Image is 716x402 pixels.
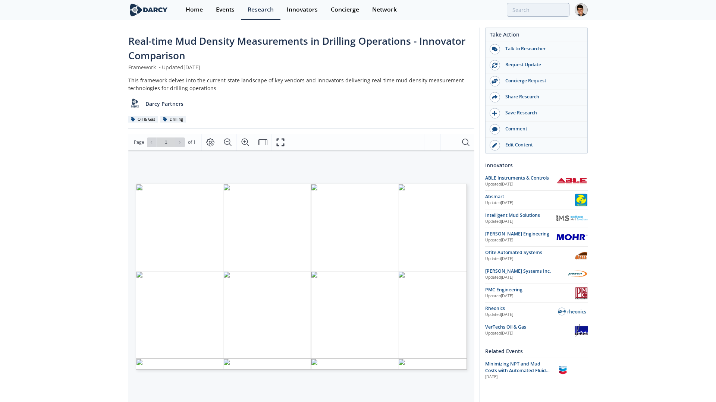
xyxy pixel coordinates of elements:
span: Minimizing NPT and Mud Costs with Automated Fluids Intelligence [485,361,550,381]
div: Updated [DATE] [485,181,556,187]
div: Edit Content [500,142,584,148]
div: Updated [DATE] [485,330,575,336]
div: Updated [DATE] [485,275,567,281]
img: logo-wide.svg [128,3,169,16]
div: Updated [DATE] [485,256,575,262]
div: Events [216,7,235,13]
div: Home [186,7,203,13]
img: Rheonics [556,306,588,317]
div: Research [248,7,274,13]
div: [DATE] [485,374,551,380]
a: [PERSON_NAME] Systems Inc. Updated[DATE] Pason Systems Inc. [485,268,588,281]
div: Updated [DATE] [485,312,556,318]
div: Updated [DATE] [485,237,556,243]
a: ABLE Instruments & Controls Updated[DATE] ABLE Instruments & Controls [485,175,588,188]
div: Intelligent Mud Solutions [485,212,556,219]
div: Comment [500,126,584,132]
div: [PERSON_NAME] Systems Inc. [485,268,567,275]
img: VerTechs Oil & Gas [575,324,588,337]
div: Network [372,7,397,13]
iframe: chat widget [685,372,709,395]
div: [PERSON_NAME] Engineering [485,231,556,237]
span: • [157,64,162,71]
div: Oil & Gas [128,116,158,123]
img: Intelligent Mud Solutions [556,215,588,221]
div: Ofite Automated Systems [485,249,575,256]
div: Updated [DATE] [485,200,575,206]
div: PMC Engineering [485,287,575,293]
img: Ofite Automated Systems [575,249,588,262]
div: Related Events [485,345,588,358]
span: Real-time Mud Density Measurements in Drilling Operations - Innovator Comparison [128,34,465,62]
div: Request Update [500,61,584,68]
img: Profile [575,3,588,16]
img: Absmart [575,193,588,206]
img: PMC Engineering [575,287,588,300]
a: Rheonics Updated[DATE] Rheonics [485,305,588,318]
a: Minimizing NPT and Mud Costs with Automated Fluids Intelligence [DATE] Chevron [485,361,588,380]
div: Updated [DATE] [485,219,556,225]
img: Pason Systems Inc. [567,268,588,281]
div: Save Research [500,110,584,116]
div: Innovators [485,159,588,172]
div: Concierge Request [500,77,584,84]
div: VerTechs Oil & Gas [485,324,575,330]
div: Share Research [500,94,584,100]
div: This framework delves into the current-state landscape of key vendors and innovators delivering r... [128,76,474,92]
div: Concierge [331,7,359,13]
div: Rheonics [485,305,556,312]
a: Intelligent Mud Solutions Updated[DATE] Intelligent Mud Solutions [485,212,588,225]
div: Absmart [485,193,575,200]
img: ABLE Instruments & Controls [556,177,588,185]
p: Darcy Partners [145,100,183,108]
div: ABLE Instruments & Controls [485,175,556,181]
a: [PERSON_NAME] Engineering Updated[DATE] MOHR Engineering [485,231,588,244]
img: MOHR Engineering [556,233,588,241]
div: Talk to Researcher [500,45,584,52]
a: Edit Content [486,137,587,153]
div: Drilling [160,116,186,123]
div: Take Action [486,31,587,41]
a: Ofite Automated Systems Updated[DATE] Ofite Automated Systems [485,249,588,262]
div: Framework Updated [DATE] [128,63,474,71]
input: Advanced Search [507,3,569,17]
div: Innovators [287,7,318,13]
a: Absmart Updated[DATE] Absmart [485,193,588,206]
a: VerTechs Oil & Gas Updated[DATE] VerTechs Oil & Gas [485,324,588,337]
img: Chevron [556,364,569,377]
div: Updated [DATE] [485,293,575,299]
a: PMC Engineering Updated[DATE] PMC Engineering [485,287,588,300]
